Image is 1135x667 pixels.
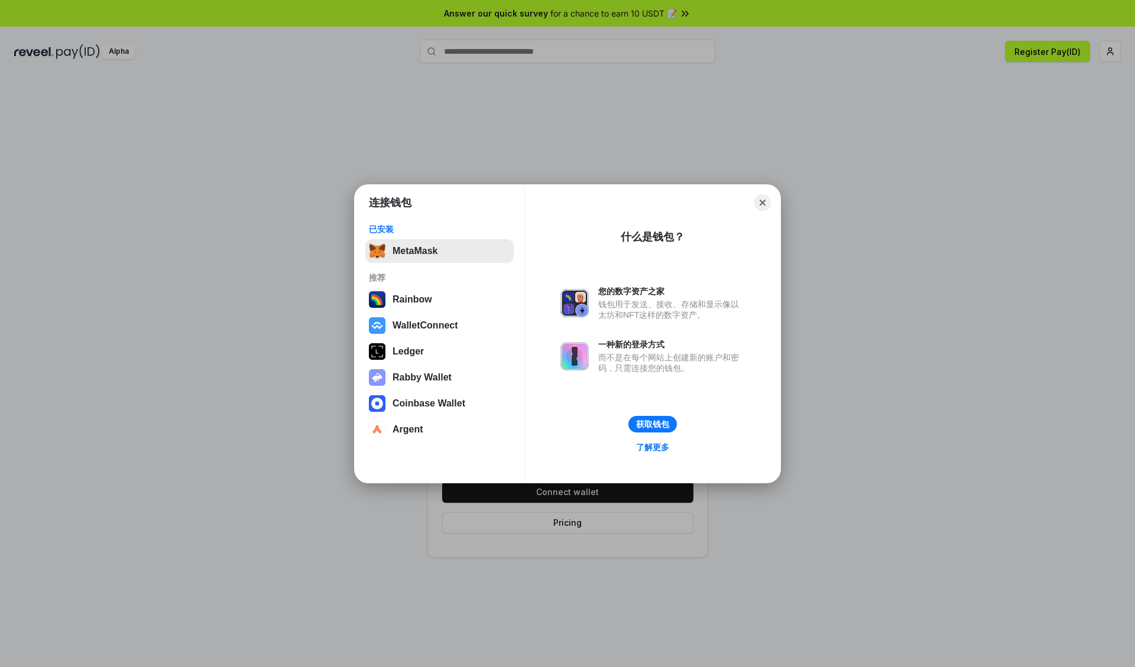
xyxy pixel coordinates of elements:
[560,342,589,370] img: svg+xml,%3Csvg%20xmlns%3D%22http%3A%2F%2Fwww.w3.org%2F2000%2Fsvg%22%20fill%3D%22none%22%20viewBox...
[393,320,458,331] div: WalletConnect
[369,421,385,438] img: svg+xml,%3Csvg%20width%3D%2228%22%20height%3D%2228%22%20viewBox%3D%220%200%2028%2028%22%20fill%3D...
[365,366,514,389] button: Rabby Wallet
[369,224,510,235] div: 已安装
[598,286,745,297] div: 您的数字资产之家
[393,398,465,409] div: Coinbase Wallet
[560,289,589,317] img: svg+xml,%3Csvg%20xmlns%3D%22http%3A%2F%2Fwww.w3.org%2F2000%2Fsvg%22%20fill%3D%22none%22%20viewBox...
[393,424,423,435] div: Argent
[393,246,437,256] div: MetaMask
[636,419,669,430] div: 获取钱包
[598,339,745,350] div: 一种新的登录方式
[754,194,771,211] button: Close
[628,416,677,432] button: 获取钱包
[365,314,514,337] button: WalletConnect
[598,299,745,320] div: 钱包用于发送、接收、存储和显示像以太坊和NFT这样的数字资产。
[365,392,514,415] button: Coinbase Wallet
[365,340,514,363] button: Ledger
[369,395,385,412] img: svg+xml,%3Csvg%20width%3D%2228%22%20height%3D%2228%22%20viewBox%3D%220%200%2028%2028%22%20fill%3D...
[369,317,385,334] img: svg+xml,%3Csvg%20width%3D%2228%22%20height%3D%2228%22%20viewBox%3D%220%200%2028%2028%22%20fill%3D...
[369,343,385,360] img: svg+xml,%3Csvg%20xmlns%3D%22http%3A%2F%2Fwww.w3.org%2F2000%2Fsvg%22%20width%3D%2228%22%20height%3...
[369,196,411,210] h1: 连接钱包
[369,369,385,386] img: svg+xml,%3Csvg%20xmlns%3D%22http%3A%2F%2Fwww.w3.org%2F2000%2Fsvg%22%20fill%3D%22none%22%20viewBox...
[598,352,745,373] div: 而不是在每个网站上创建新的账户和密码，只需连接您的钱包。
[621,230,685,244] div: 什么是钱包？
[393,294,432,305] div: Rainbow
[365,288,514,311] button: Rainbow
[369,272,510,283] div: 推荐
[365,239,514,263] button: MetaMask
[393,346,424,357] div: Ledger
[629,440,676,455] a: 了解更多
[369,243,385,259] img: svg+xml,%3Csvg%20fill%3D%22none%22%20height%3D%2233%22%20viewBox%3D%220%200%2035%2033%22%20width%...
[369,291,385,308] img: svg+xml,%3Csvg%20width%3D%22120%22%20height%3D%22120%22%20viewBox%3D%220%200%20120%20120%22%20fil...
[393,372,452,383] div: Rabby Wallet
[365,418,514,441] button: Argent
[636,442,669,453] div: 了解更多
